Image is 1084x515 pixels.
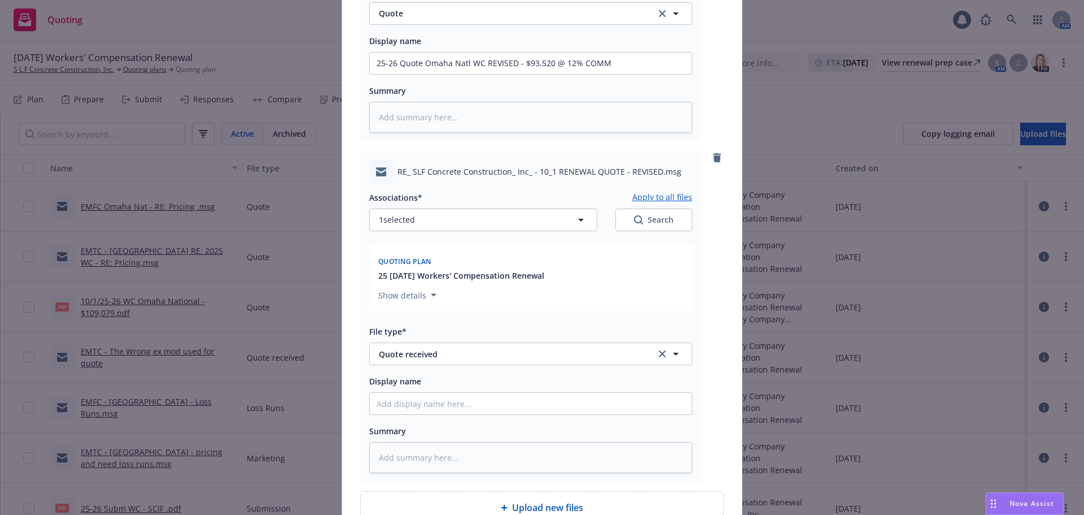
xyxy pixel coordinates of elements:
button: Quoteclear selection [369,2,692,25]
span: 1 selected [379,214,415,226]
button: Nova Assist [986,492,1064,515]
div: Search [634,214,674,226]
span: Summary [369,426,406,436]
span: File type* [369,326,406,337]
button: 1selected [369,209,597,231]
span: Quote received [379,348,640,360]
input: Add display name here... [370,393,692,414]
a: clear selection [655,7,669,20]
span: Quoting plan [378,257,431,266]
button: Show details [374,288,441,302]
span: Upload new files [512,501,583,514]
div: Drag to move [986,493,1000,514]
a: remove [710,151,724,165]
button: Apply to all files [632,191,692,204]
button: Quote receivedclear selection [369,343,692,365]
svg: Search [634,215,643,224]
span: Associations* [369,192,422,203]
span: RE_ SLF Concrete Construction_ Inc_ - 10_1 RENEWAL QUOTE - REVISED.msg [397,166,681,178]
span: Nova Assist [1009,499,1054,508]
button: 25 [DATE] Workers' Compensation Renewal [378,270,544,282]
span: Quote [379,7,640,19]
span: Summary [369,85,406,96]
input: Add display name here... [370,53,692,74]
span: Display name [369,36,421,46]
span: Display name [369,376,421,387]
button: SearchSearch [615,209,692,231]
a: clear selection [655,347,669,361]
